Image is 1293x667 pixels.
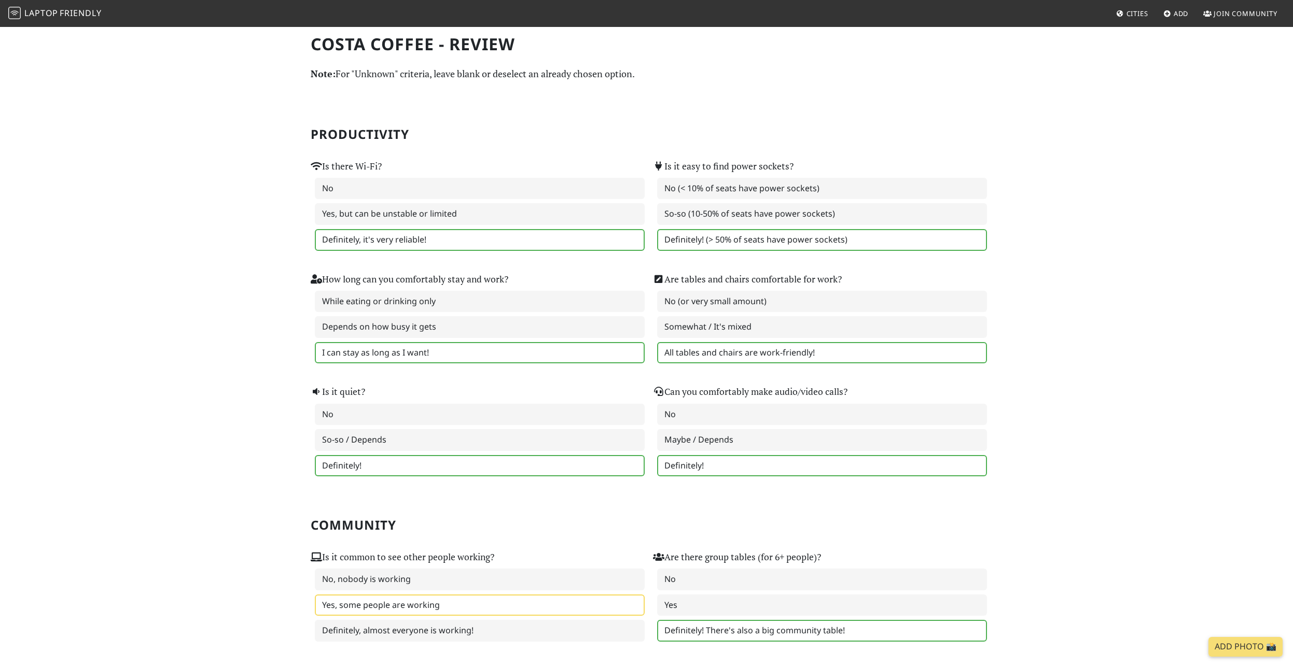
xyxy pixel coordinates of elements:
label: Definitely! [657,455,987,477]
span: Join Community [1214,9,1277,18]
label: No (or very small amount) [657,291,987,313]
h1: Costa Coffee - Review [311,34,983,54]
span: Cities [1127,9,1148,18]
label: Definitely! There's also a big community table! [657,620,987,642]
label: Definitely, it's very reliable! [315,229,645,251]
label: Yes, but can be unstable or limited [315,203,645,225]
h2: Community [311,518,983,533]
label: Is it quiet? [311,385,365,399]
label: All tables and chairs are work-friendly! [657,342,987,364]
span: Friendly [60,7,101,19]
label: Yes, some people are working [315,594,645,616]
p: For "Unknown" criteria, leave blank or deselect an already chosen option. [311,66,983,81]
a: Cities [1112,4,1152,23]
label: Is there Wi-Fi? [311,159,382,174]
label: So-so / Depends [315,429,645,451]
label: Depends on how busy it gets [315,316,645,338]
label: Definitely! [315,455,645,477]
h2: Productivity [311,127,983,142]
span: Add [1174,9,1189,18]
label: No [315,404,645,425]
label: No (< 10% of seats have power sockets) [657,178,987,200]
label: Somewhat / It's mixed [657,316,987,338]
label: How long can you comfortably stay and work? [311,272,508,287]
label: Is it common to see other people working? [311,550,494,564]
img: LaptopFriendly [8,7,21,19]
a: Add Photo 📸 [1208,637,1283,657]
a: Add [1159,4,1193,23]
a: LaptopFriendly LaptopFriendly [8,5,102,23]
span: Laptop [24,7,58,19]
a: Join Community [1199,4,1282,23]
label: Definitely! (> 50% of seats have power sockets) [657,229,987,251]
label: Is it easy to find power sockets? [653,159,794,174]
label: While eating or drinking only [315,291,645,313]
label: Are tables and chairs comfortable for work? [653,272,842,287]
label: No, nobody is working [315,569,645,590]
strong: Note: [311,67,336,80]
label: Are there group tables (for 6+ people)? [653,550,821,564]
label: Maybe / Depends [657,429,987,451]
label: Definitely, almost everyone is working! [315,620,645,642]
label: So-so (10-50% of seats have power sockets) [657,203,987,225]
label: Can you comfortably make audio/video calls? [653,385,847,399]
label: No [315,178,645,200]
label: I can stay as long as I want! [315,342,645,364]
label: Yes [657,594,987,616]
label: No [657,569,987,590]
label: No [657,404,987,425]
